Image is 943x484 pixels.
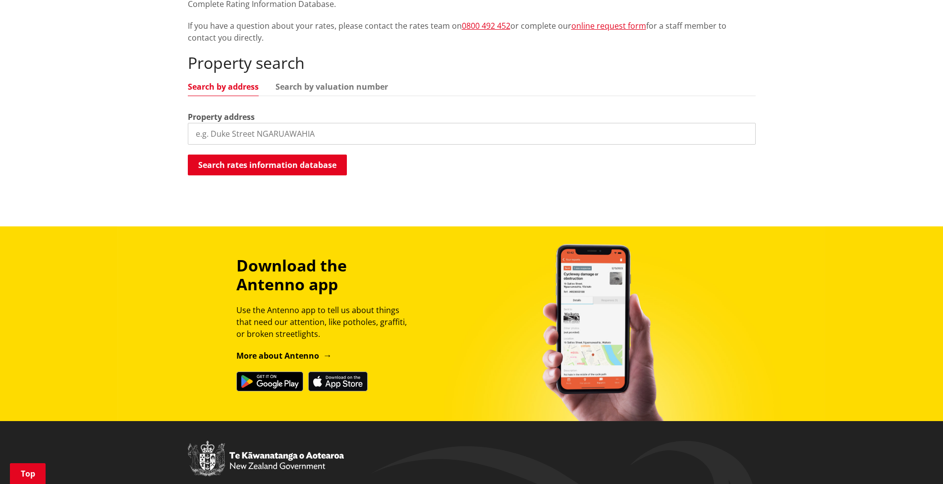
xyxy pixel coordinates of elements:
[236,372,303,391] img: Get it on Google Play
[236,304,416,340] p: Use the Antenno app to tell us about things that need our attention, like potholes, graffiti, or ...
[188,155,347,175] button: Search rates information database
[188,54,756,72] h2: Property search
[188,463,344,472] a: New Zealand Government
[897,442,933,478] iframe: Messenger Launcher
[188,111,255,123] label: Property address
[236,256,416,294] h3: Download the Antenno app
[188,123,756,145] input: e.g. Duke Street NGARUAWAHIA
[188,83,259,91] a: Search by address
[571,20,646,31] a: online request form
[188,441,344,477] img: New Zealand Government
[10,463,46,484] a: Top
[308,372,368,391] img: Download on the App Store
[236,350,332,361] a: More about Antenno
[462,20,510,31] a: 0800 492 452
[276,83,388,91] a: Search by valuation number
[188,20,756,44] p: If you have a question about your rates, please contact the rates team on or complete our for a s...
